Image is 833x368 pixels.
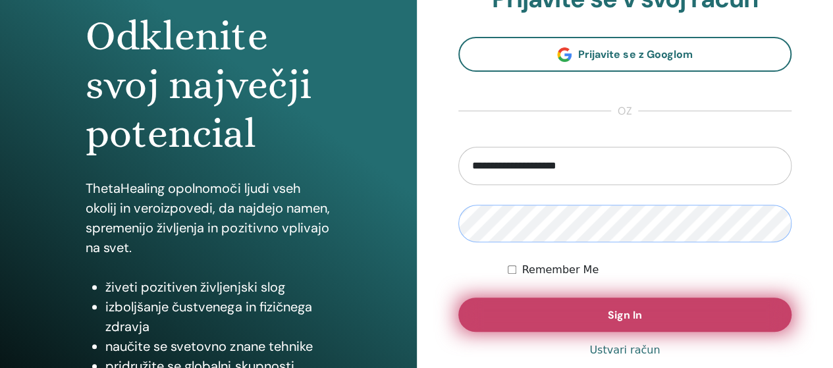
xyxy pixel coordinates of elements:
[508,262,792,278] div: Keep me authenticated indefinitely or until I manually logout
[86,12,331,159] h1: Odklenite svoj največji potencial
[522,262,599,278] label: Remember Me
[608,308,642,322] span: Sign In
[458,298,792,332] button: Sign In
[611,103,638,119] span: oz
[105,277,331,297] li: živeti pozitiven življenjski slog
[105,336,331,356] li: naučite se svetovno znane tehnike
[578,47,692,61] span: Prijavite se z Googlom
[86,178,331,257] p: ThetaHealing opolnomoči ljudi vseh okolij in veroizpovedi, da najdejo namen, spremenijo življenja...
[458,37,792,72] a: Prijavite se z Googlom
[589,342,660,358] a: Ustvari račun
[105,297,331,336] li: izboljšanje čustvenega in fizičnega zdravja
